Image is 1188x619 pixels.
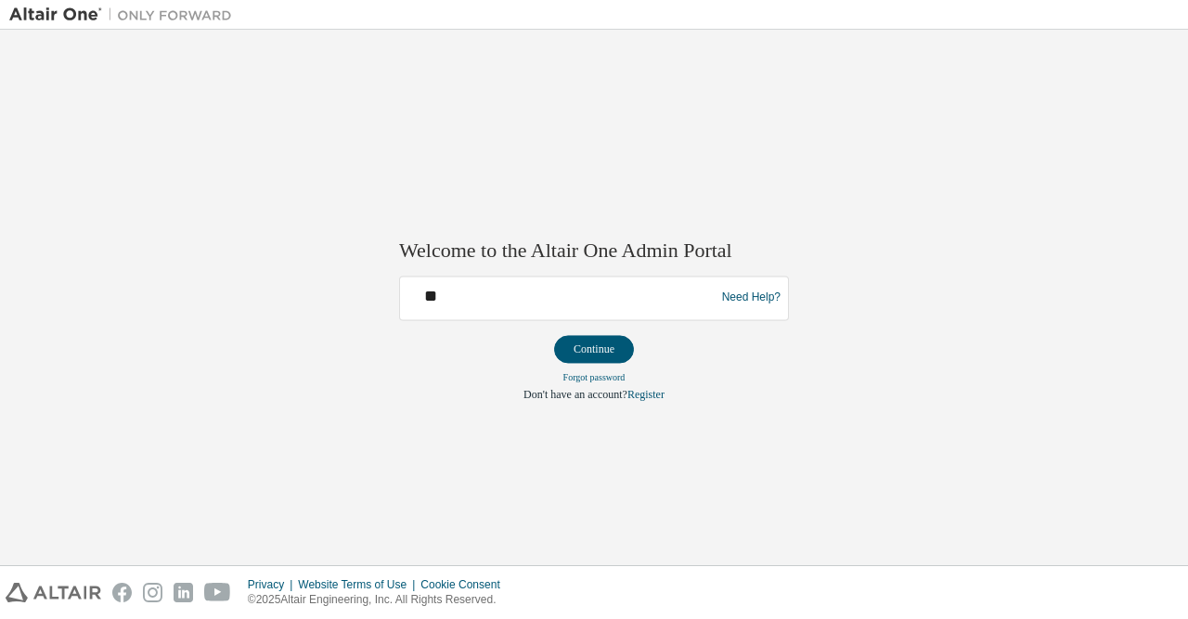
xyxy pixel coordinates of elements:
div: Website Terms of Use [298,577,420,592]
button: Continue [554,335,634,363]
img: altair_logo.svg [6,583,101,602]
img: youtube.svg [204,583,231,602]
img: Altair One [9,6,241,24]
h2: Welcome to the Altair One Admin Portal [399,239,789,264]
a: Need Help? [722,298,781,299]
div: Privacy [248,577,298,592]
a: Forgot password [563,372,626,382]
div: Cookie Consent [420,577,510,592]
img: linkedin.svg [174,583,193,602]
p: © 2025 Altair Engineering, Inc. All Rights Reserved. [248,592,511,608]
img: facebook.svg [112,583,132,602]
img: instagram.svg [143,583,162,602]
span: Don't have an account? [523,388,627,401]
a: Register [627,388,665,401]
